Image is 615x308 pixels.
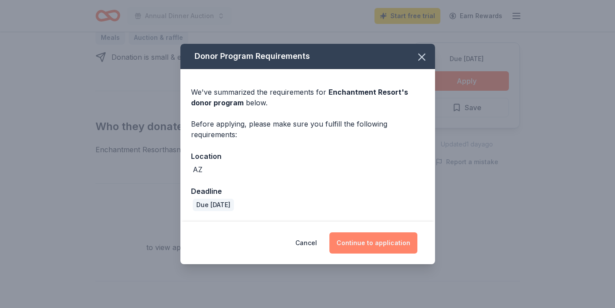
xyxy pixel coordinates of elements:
[180,44,435,69] div: Donor Program Requirements
[191,119,424,140] div: Before applying, please make sure you fulfill the following requirements:
[329,232,417,254] button: Continue to application
[193,199,234,211] div: Due [DATE]
[193,164,202,175] div: AZ
[191,87,424,108] div: We've summarized the requirements for below.
[295,232,317,254] button: Cancel
[191,185,424,197] div: Deadline
[191,150,424,162] div: Location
